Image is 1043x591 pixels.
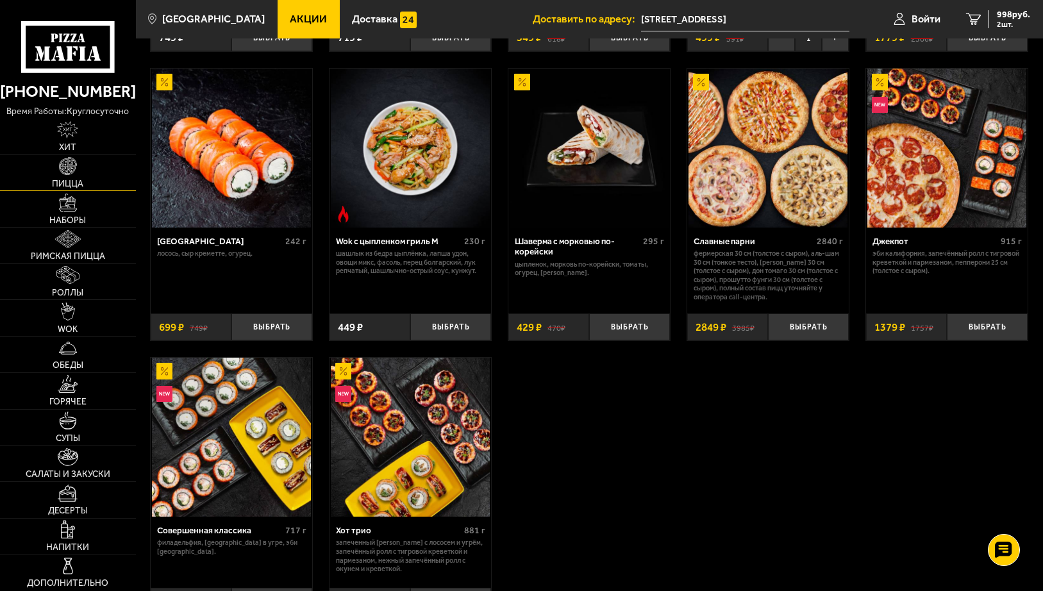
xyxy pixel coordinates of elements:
img: Хот трио [331,358,490,517]
img: Акционный [335,363,351,379]
a: АкционныйНовинкаСовершенная классика [151,358,312,517]
button: Выбрать [947,313,1028,340]
p: шашлык из бедра цыплёнка, лапша удон, овощи микс, фасоль, перец болгарский, лук репчатый, шашлычн... [336,249,485,276]
span: 242 г [285,236,306,247]
a: АкционныйНовинкаДжекпот [866,69,1028,228]
s: 1757 ₽ [911,322,933,333]
img: 15daf4d41897b9f0e9f617042186c801.svg [400,12,416,28]
button: − [768,24,795,51]
img: Джекпот [867,69,1026,228]
a: Острое блюдоWok с цыпленком гриль M [330,69,491,228]
span: Римская пицца [31,252,105,261]
a: АкционныйСлавные парни [687,69,849,228]
span: Супы [56,434,80,443]
s: 749 ₽ [190,322,208,333]
span: Салаты и закуски [26,470,110,479]
span: 749 ₽ [159,32,184,43]
img: Акционный [693,74,709,90]
span: 699 ₽ [159,322,184,333]
img: Совершенная классика [152,358,311,517]
input: Ваш адрес доставки [641,8,849,31]
s: 3985 ₽ [732,322,755,333]
img: Акционный [872,74,888,90]
span: Напитки [46,543,89,552]
div: Хот трио [336,525,461,535]
s: 591 ₽ [726,32,744,43]
img: Новинка [335,386,351,402]
span: 549 ₽ [517,32,542,43]
span: 881 г [464,525,485,536]
s: 618 ₽ [547,32,565,43]
a: АкционныйФиладельфия [151,69,312,228]
span: Десерты [48,506,88,515]
img: Славные парни [688,69,847,228]
span: 295 г [643,236,664,247]
div: Джекпот [872,236,997,246]
img: Акционный [514,74,530,90]
div: Славные парни [694,236,814,246]
a: АкционныйШаверма с морковью по-корейски [508,69,670,228]
div: Шаверма с морковью по-корейски [515,236,640,257]
span: WOK [58,325,78,334]
button: Выбрать [589,313,670,340]
a: АкционныйНовинкаХот трио [330,358,491,517]
span: 1379 ₽ [874,322,905,333]
span: Доставить по адресу: [533,14,641,24]
span: Наборы [49,216,86,225]
span: 719 ₽ [338,32,363,43]
div: Совершенная классика [157,525,282,535]
span: 2 шт. [997,21,1030,28]
div: Wok с цыпленком гриль M [336,236,461,246]
span: Горячее [49,397,87,406]
span: Войти [912,14,940,24]
span: 1 [795,24,822,51]
img: Wok с цыпленком гриль M [331,69,490,228]
span: 915 г [1001,236,1022,247]
span: Доставка [352,14,397,24]
span: 429 ₽ [517,322,542,333]
span: Пицца [52,179,83,188]
img: Шаверма с морковью по-корейски [510,69,669,228]
s: 2306 ₽ [911,32,933,43]
p: Филадельфия, [GEOGRAPHIC_DATA] в угре, Эби [GEOGRAPHIC_DATA]. [157,538,306,556]
p: Запеченный [PERSON_NAME] с лососем и угрём, Запечённый ролл с тигровой креветкой и пармезаном, Не... [336,538,485,573]
img: Острое блюдо [335,206,351,222]
p: Эби Калифорния, Запечённый ролл с тигровой креветкой и пармезаном, Пепперони 25 см (толстое с сыр... [872,249,1022,276]
p: лосось, Сыр креметте, огурец. [157,249,306,258]
span: 2840 г [817,236,843,247]
button: Выбрать [410,313,491,340]
img: Акционный [156,363,172,379]
span: Хит [59,143,76,152]
img: Филадельфия [152,69,311,228]
img: Новинка [872,97,888,113]
img: Новинка [156,386,172,402]
p: Фермерская 30 см (толстое с сыром), Аль-Шам 30 см (тонкое тесто), [PERSON_NAME] 30 см (толстое с ... [694,249,843,301]
button: + [822,24,849,51]
span: 499 ₽ [696,32,721,43]
span: Роллы [52,288,83,297]
span: Акции [290,14,327,24]
span: [GEOGRAPHIC_DATA] [162,14,265,24]
span: 1779 ₽ [874,32,905,43]
s: 470 ₽ [547,322,565,333]
span: 2849 ₽ [696,322,726,333]
span: Обеды [53,361,83,370]
button: Выбрать [231,313,312,340]
span: 717 г [285,525,306,536]
span: 449 ₽ [338,322,363,333]
div: [GEOGRAPHIC_DATA] [157,236,282,246]
p: цыпленок, морковь по-корейски, томаты, огурец, [PERSON_NAME]. [515,260,664,278]
span: Дополнительно [27,579,108,588]
span: 230 г [464,236,485,247]
span: 998 руб. [997,10,1030,19]
button: Выбрать [768,313,849,340]
img: Акционный [156,74,172,90]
